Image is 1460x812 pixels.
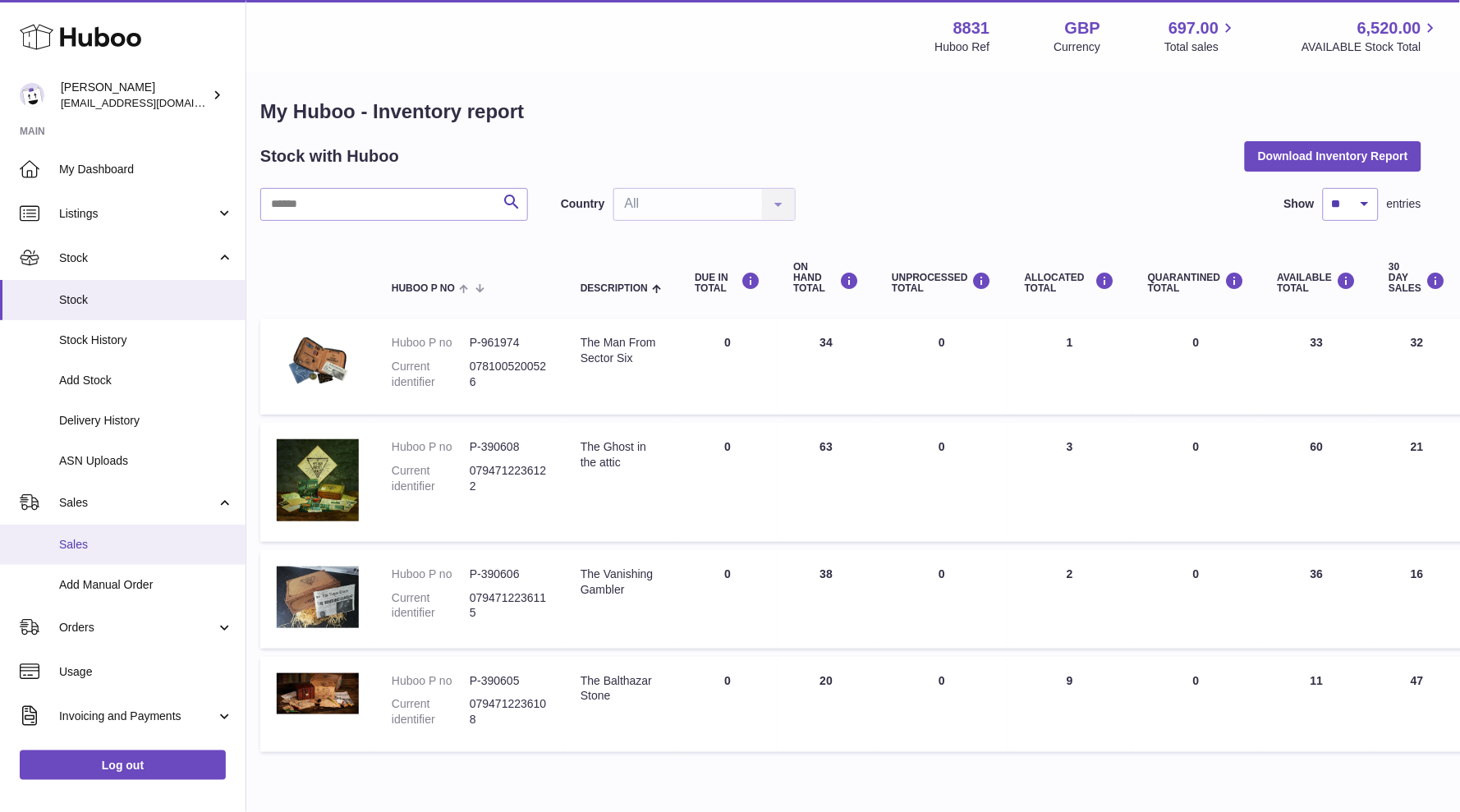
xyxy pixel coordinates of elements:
[1302,39,1440,55] span: AVAILABLE Stock Total
[1193,336,1200,349] span: 0
[678,657,777,753] td: 0
[581,567,662,598] div: The Vanishing Gambler
[277,439,359,521] img: product image
[777,319,875,415] td: 34
[61,96,241,109] span: [EMAIL_ADDRESS][DOMAIN_NAME]
[1025,272,1115,294] div: ALLOCATED Total
[260,145,399,167] h2: Stock with Huboo
[695,272,760,294] div: DUE IN TOTAL
[1193,440,1200,453] span: 0
[678,423,777,542] td: 0
[59,250,216,266] span: Stock
[1193,567,1200,580] span: 0
[561,196,605,212] label: Country
[875,423,1008,542] td: 0
[277,335,359,390] img: product image
[935,39,990,55] div: Huboo Ref
[61,80,209,111] div: [PERSON_NAME]
[392,283,455,294] span: Huboo P no
[1389,262,1446,295] div: 30 DAY SALES
[777,423,875,542] td: 63
[59,620,216,635] span: Orders
[1054,39,1101,55] div: Currency
[1261,550,1373,649] td: 36
[581,335,662,366] div: The Man From Sector Six
[777,550,875,649] td: 38
[1008,550,1132,649] td: 2
[581,283,648,294] span: Description
[277,567,359,628] img: product image
[59,373,233,388] span: Add Stock
[277,673,359,714] img: product image
[953,17,990,39] strong: 8831
[59,537,233,553] span: Sales
[392,439,470,455] dt: Huboo P no
[392,567,470,582] dt: Huboo P no
[1357,17,1421,39] span: 6,520.00
[470,335,548,351] dd: P-961974
[59,453,233,469] span: ASN Uploads
[392,590,470,622] dt: Current identifier
[581,673,662,704] div: The Balthazar Stone
[777,657,875,753] td: 20
[892,272,992,294] div: UNPROCESSED Total
[392,463,470,494] dt: Current identifier
[678,319,777,415] td: 0
[470,590,548,622] dd: 0794712236115
[1065,17,1100,39] strong: GBP
[470,359,548,390] dd: 0781005200526
[470,696,548,727] dd: 0794712236108
[392,696,470,727] dt: Current identifier
[260,99,1421,125] h1: My Huboo - Inventory report
[20,750,226,780] a: Log out
[1148,272,1245,294] div: QUARANTINED Total
[1008,423,1132,542] td: 3
[59,162,233,177] span: My Dashboard
[59,206,216,222] span: Listings
[1164,39,1237,55] span: Total sales
[875,550,1008,649] td: 0
[59,577,233,593] span: Add Manual Order
[392,673,470,689] dt: Huboo P no
[59,495,216,511] span: Sales
[59,333,233,348] span: Stock History
[392,359,470,390] dt: Current identifier
[1387,196,1421,212] span: entries
[59,664,233,680] span: Usage
[1261,319,1373,415] td: 33
[678,550,777,649] td: 0
[20,83,44,108] img: rob@themysteryagency.com
[1168,17,1219,39] span: 697.00
[1284,196,1315,212] label: Show
[1164,17,1237,55] a: 697.00 Total sales
[59,709,216,724] span: Invoicing and Payments
[1193,674,1200,687] span: 0
[1008,319,1132,415] td: 1
[392,335,470,351] dt: Huboo P no
[470,463,548,494] dd: 0794712236122
[1261,657,1373,753] td: 11
[470,673,548,689] dd: P-390605
[1245,141,1421,171] button: Download Inventory Report
[875,657,1008,753] td: 0
[470,439,548,455] dd: P-390608
[1008,657,1132,753] td: 9
[59,292,233,308] span: Stock
[59,413,233,429] span: Delivery History
[1278,272,1357,294] div: AVAILABLE Total
[470,567,548,582] dd: P-390606
[875,319,1008,415] td: 0
[1302,17,1440,55] a: 6,520.00 AVAILABLE Stock Total
[1261,423,1373,542] td: 60
[793,262,859,295] div: ON HAND Total
[581,439,662,470] div: The Ghost in the attic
